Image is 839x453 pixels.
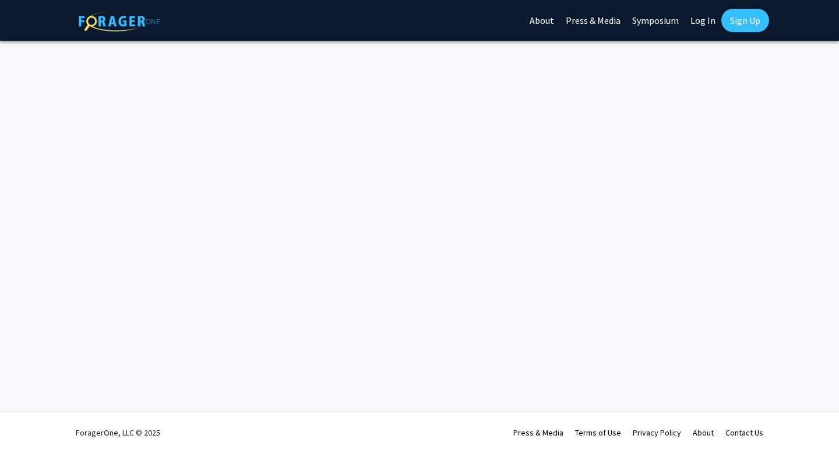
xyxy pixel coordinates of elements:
div: ForagerOne, LLC © 2025 [76,412,160,453]
a: Press & Media [513,427,563,438]
a: Terms of Use [575,427,621,438]
img: ForagerOne Logo [79,11,160,31]
a: Contact Us [725,427,763,438]
a: About [693,427,714,438]
a: Sign Up [721,9,769,32]
a: Privacy Policy [633,427,681,438]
